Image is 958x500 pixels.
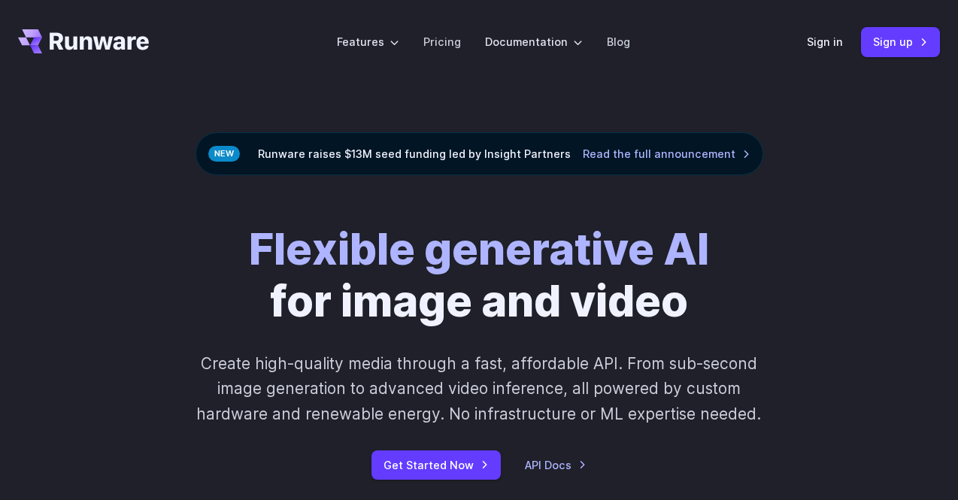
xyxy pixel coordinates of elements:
a: Go to / [18,29,149,53]
strong: Flexible generative AI [249,223,709,275]
label: Features [337,33,399,50]
label: Documentation [485,33,583,50]
div: Runware raises $13M seed funding led by Insight Partners [196,132,763,175]
a: Pricing [423,33,461,50]
a: Sign up [861,27,940,56]
h1: for image and video [249,223,709,327]
a: Read the full announcement [583,145,750,162]
a: API Docs [525,456,587,474]
a: Sign in [807,33,843,50]
a: Get Started Now [371,450,501,480]
a: Blog [607,33,630,50]
p: Create high-quality media through a fast, affordable API. From sub-second image generation to adv... [184,351,775,426]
